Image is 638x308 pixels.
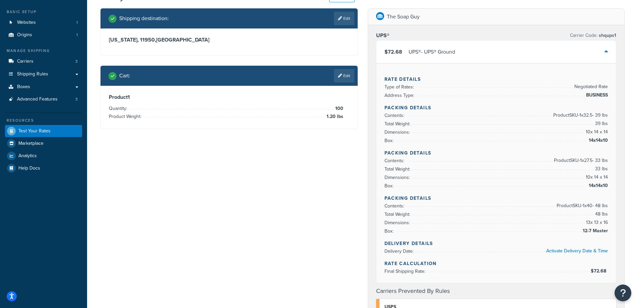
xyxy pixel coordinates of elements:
[581,227,608,235] span: 12-7 Master
[5,48,82,54] div: Manage Shipping
[384,149,608,157] h4: Packing Details
[334,105,343,113] span: 100
[5,125,82,137] a: Test Your Rates
[384,228,395,235] span: Box:
[75,59,78,64] span: 3
[593,120,608,128] span: 39 lbs
[17,20,36,25] span: Websites
[376,287,617,296] h4: Carriers Prevented By Rules
[5,93,82,106] a: Advanced Features3
[17,59,33,64] span: Carriers
[591,267,608,274] span: $72.68
[384,112,406,119] span: Contents:
[17,71,48,77] span: Shipping Rules
[5,150,82,162] a: Analytics
[593,210,608,218] span: 48 lbs
[584,219,608,227] span: 13 x 13 x 16
[5,81,82,93] a: Boxes
[17,32,32,38] span: Origins
[384,219,412,226] span: Dimensions:
[384,157,406,164] span: Contents:
[5,137,82,149] a: Marketplace
[5,68,82,80] a: Shipping Rules
[109,105,129,112] span: Quantity:
[384,240,608,247] h4: Delivery Details
[552,111,608,119] span: Product SKU-1 x 32.5 - 39 lbs
[584,91,608,99] span: BUSINESS
[584,128,608,136] span: 10 x 14 x 14
[5,9,82,15] div: Basic Setup
[334,69,354,82] a: Edit
[384,129,412,136] span: Dimensions:
[587,182,608,190] span: 14x14x10
[384,174,412,181] span: Dimensions:
[384,182,395,189] span: Box:
[75,97,78,102] span: 3
[18,141,44,146] span: Marketplace
[17,84,30,90] span: Boxes
[384,92,416,99] span: Address Type:
[334,12,354,25] a: Edit
[376,32,389,39] h3: UPS®
[387,12,420,21] p: The Soap Guy
[384,48,402,56] span: $72.68
[109,37,349,43] h3: [US_STATE], 11950 , [GEOGRAPHIC_DATA]
[384,104,608,111] h4: Packing Details
[587,136,608,144] span: 14x14x10
[597,32,616,39] span: shqups1
[76,20,78,25] span: 1
[384,83,416,90] span: Type of Rates:
[18,128,51,134] span: Test Your Rates
[546,247,608,254] a: Activate Delivery Date & Time
[384,120,412,127] span: Total Weight:
[384,260,608,267] h4: Rate Calculation
[18,166,40,171] span: Help Docs
[109,113,143,120] span: Product Weight:
[384,166,412,173] span: Total Weight:
[384,137,395,144] span: Box:
[384,211,412,218] span: Total Weight:
[76,32,78,38] span: 1
[552,157,608,165] span: Product SKU-1 x 27.5 - 33 lbs
[119,15,169,21] h2: Shipping destination :
[5,162,82,174] a: Help Docs
[384,195,608,202] h4: Packing Details
[5,118,82,123] div: Resources
[17,97,58,102] span: Advanced Features
[119,73,130,79] h2: Cart :
[325,113,343,121] span: 1.20 lbs
[555,202,608,210] span: Product SKU-1 x 40 - 48 lbs
[109,94,349,101] h3: Product 1
[5,93,82,106] li: Advanced Features
[615,285,631,301] button: Open Resource Center
[5,29,82,41] a: Origins1
[570,31,616,40] p: Carrier Code:
[584,173,608,181] span: 10 x 14 x 14
[384,248,415,255] span: Delivery Date:
[384,76,608,83] h4: Rate Details
[409,47,455,57] div: UPS® - UPS® Ground
[5,29,82,41] li: Origins
[5,55,82,68] li: Carriers
[5,16,82,29] a: Websites1
[593,165,608,173] span: 33 lbs
[384,268,427,275] span: Final Shipping Rate:
[573,83,608,91] span: Negotiated Rate
[5,16,82,29] li: Websites
[18,153,37,159] span: Analytics
[384,202,406,209] span: Contents:
[5,55,82,68] a: Carriers3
